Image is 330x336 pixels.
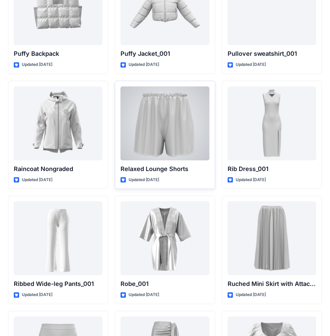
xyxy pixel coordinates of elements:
p: Relaxed Lounge Shorts [121,164,209,174]
p: Updated [DATE] [22,61,52,68]
p: Updated [DATE] [22,176,52,183]
p: Puffy Backpack [14,49,102,58]
p: Puffy Jacket_001 [121,49,209,58]
p: Ruched Mini Skirt with Attached Draped Panel [228,279,316,289]
p: Updated [DATE] [129,176,159,183]
p: Updated [DATE] [129,61,159,68]
a: Relaxed Lounge Shorts [121,86,209,160]
p: Rib Dress_001 [228,164,316,174]
p: Pullover sweatshirt_001 [228,49,316,58]
p: Updated [DATE] [22,291,52,298]
p: Updated [DATE] [236,61,266,68]
a: Raincoat Nongraded [14,86,102,160]
p: Updated [DATE] [129,291,159,298]
a: Ruched Mini Skirt with Attached Draped Panel [228,201,316,275]
a: Ribbed Wide-leg Pants_001 [14,201,102,275]
p: Raincoat Nongraded [14,164,102,174]
a: Rib Dress_001 [228,86,316,160]
p: Ribbed Wide-leg Pants_001 [14,279,102,289]
a: Robe_001 [121,201,209,275]
p: Updated [DATE] [236,176,266,183]
p: Updated [DATE] [236,291,266,298]
p: Robe_001 [121,279,209,289]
